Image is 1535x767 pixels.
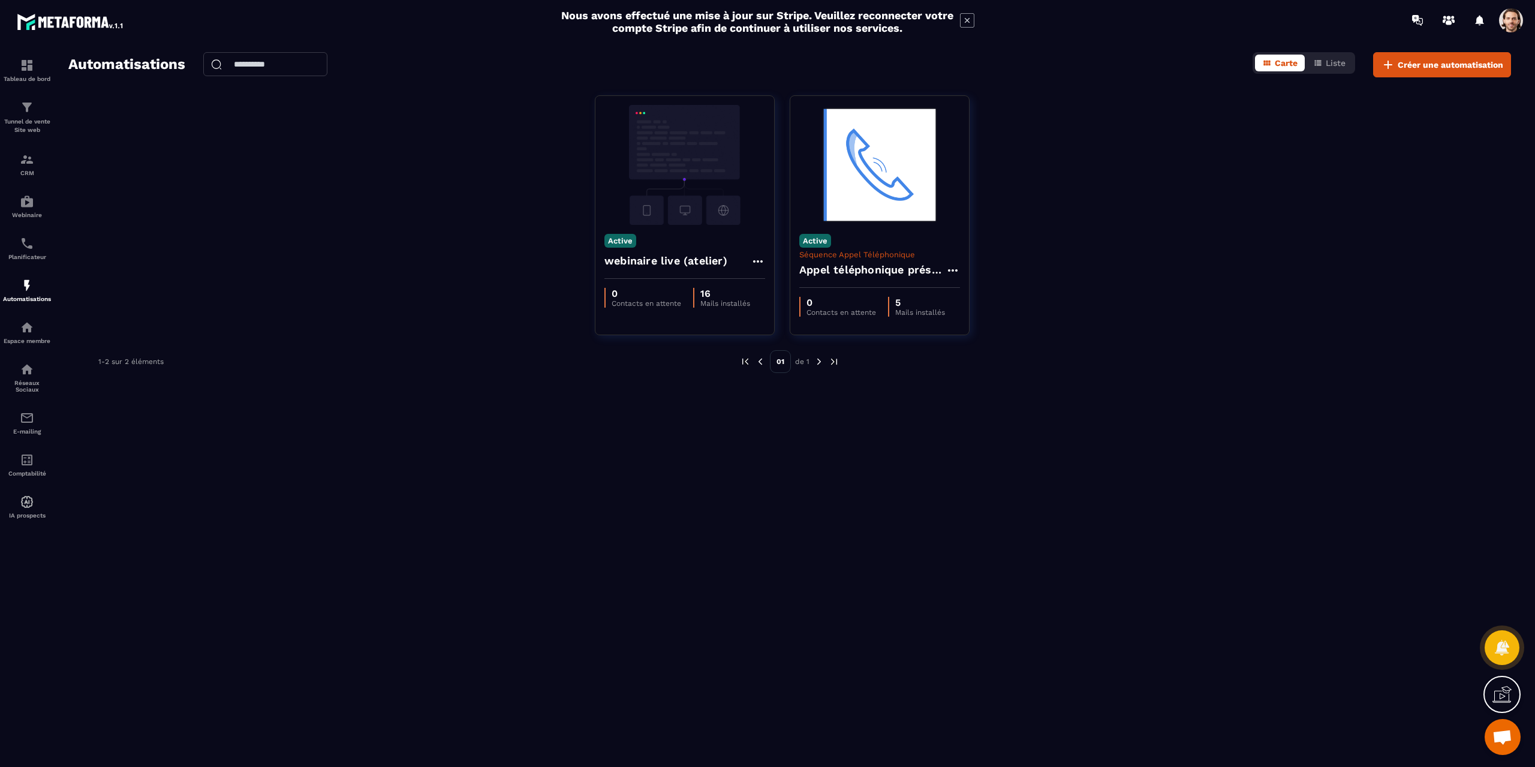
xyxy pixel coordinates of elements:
[604,105,765,225] img: automation-background
[1373,52,1511,77] button: Créer une automatisation
[3,380,51,393] p: Réseaux Sociaux
[3,269,51,311] a: automationsautomationsAutomatisations
[3,143,51,185] a: formationformationCRM
[1255,55,1305,71] button: Carte
[795,357,809,366] p: de 1
[20,320,34,335] img: automations
[770,350,791,373] p: 01
[20,152,34,167] img: formation
[3,428,51,435] p: E-mailing
[3,170,51,176] p: CRM
[3,470,51,477] p: Comptabilité
[799,105,960,225] img: automation-background
[3,296,51,302] p: Automatisations
[612,288,681,299] p: 0
[1326,58,1346,68] span: Liste
[3,76,51,82] p: Tableau de bord
[20,411,34,425] img: email
[829,356,839,367] img: next
[20,236,34,251] img: scheduler
[20,100,34,115] img: formation
[20,194,34,209] img: automations
[1306,55,1353,71] button: Liste
[561,9,954,34] h2: Nous avons effectué une mise à jour sur Stripe. Veuillez reconnecter votre compte Stripe afin de ...
[3,118,51,134] p: Tunnel de vente Site web
[3,353,51,402] a: social-networksocial-networkRéseaux Sociaux
[755,356,766,367] img: prev
[814,356,824,367] img: next
[604,234,636,248] p: Active
[3,227,51,269] a: schedulerschedulerPlanificateur
[20,362,34,377] img: social-network
[68,52,185,77] h2: Automatisations
[3,512,51,519] p: IA prospects
[740,356,751,367] img: prev
[612,299,681,308] p: Contacts en attente
[799,234,831,248] p: Active
[3,185,51,227] a: automationsautomationsWebinaire
[1485,719,1521,755] a: Open chat
[20,495,34,509] img: automations
[3,91,51,143] a: formationformationTunnel de vente Site web
[806,308,876,317] p: Contacts en attente
[700,299,750,308] p: Mails installés
[3,311,51,353] a: automationsautomationsEspace membre
[3,338,51,344] p: Espace membre
[3,254,51,260] p: Planificateur
[895,297,945,308] p: 5
[3,402,51,444] a: emailemailE-mailing
[799,250,960,259] p: Séquence Appel Téléphonique
[604,252,727,269] h4: webinaire live (atelier)
[895,308,945,317] p: Mails installés
[3,444,51,486] a: accountantaccountantComptabilité
[20,453,34,467] img: accountant
[1275,58,1298,68] span: Carte
[806,297,876,308] p: 0
[20,58,34,73] img: formation
[98,357,164,366] p: 1-2 sur 2 éléments
[3,212,51,218] p: Webinaire
[700,288,750,299] p: 16
[3,49,51,91] a: formationformationTableau de bord
[799,261,946,278] h4: Appel téléphonique présence
[17,11,125,32] img: logo
[1398,59,1503,71] span: Créer une automatisation
[20,278,34,293] img: automations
